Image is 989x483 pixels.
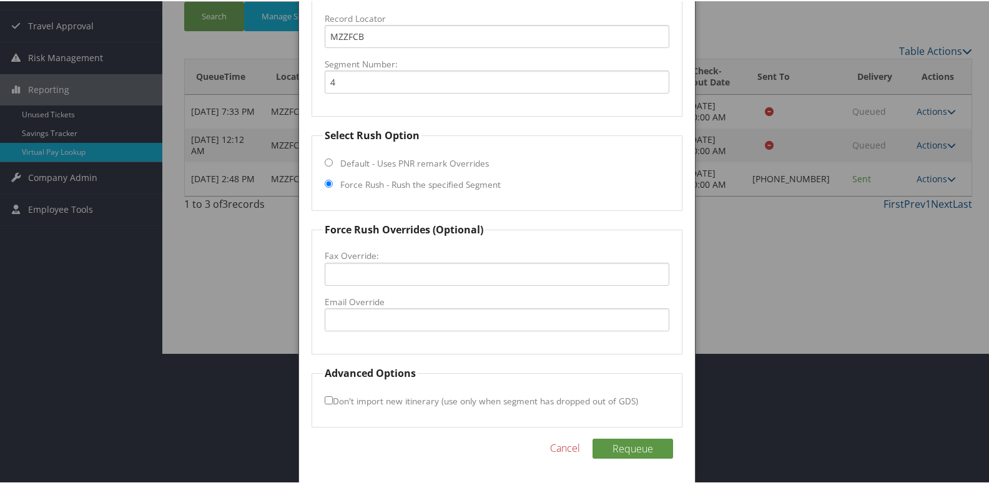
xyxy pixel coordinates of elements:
[325,295,670,307] label: Email Override
[323,127,421,142] legend: Select Rush Option
[323,364,418,379] legend: Advanced Options
[325,388,638,411] label: Don't import new itinerary (use only when segment has dropped out of GDS)
[325,11,670,24] label: Record Locator
[325,57,670,69] label: Segment Number:
[323,221,485,236] legend: Force Rush Overrides (Optional)
[325,248,670,261] label: Fax Override:
[340,177,501,190] label: Force Rush - Rush the specified Segment
[550,439,580,454] a: Cancel
[325,395,333,403] input: Don't import new itinerary (use only when segment has dropped out of GDS)
[593,437,673,457] button: Requeue
[340,156,489,168] label: Default - Uses PNR remark Overrides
